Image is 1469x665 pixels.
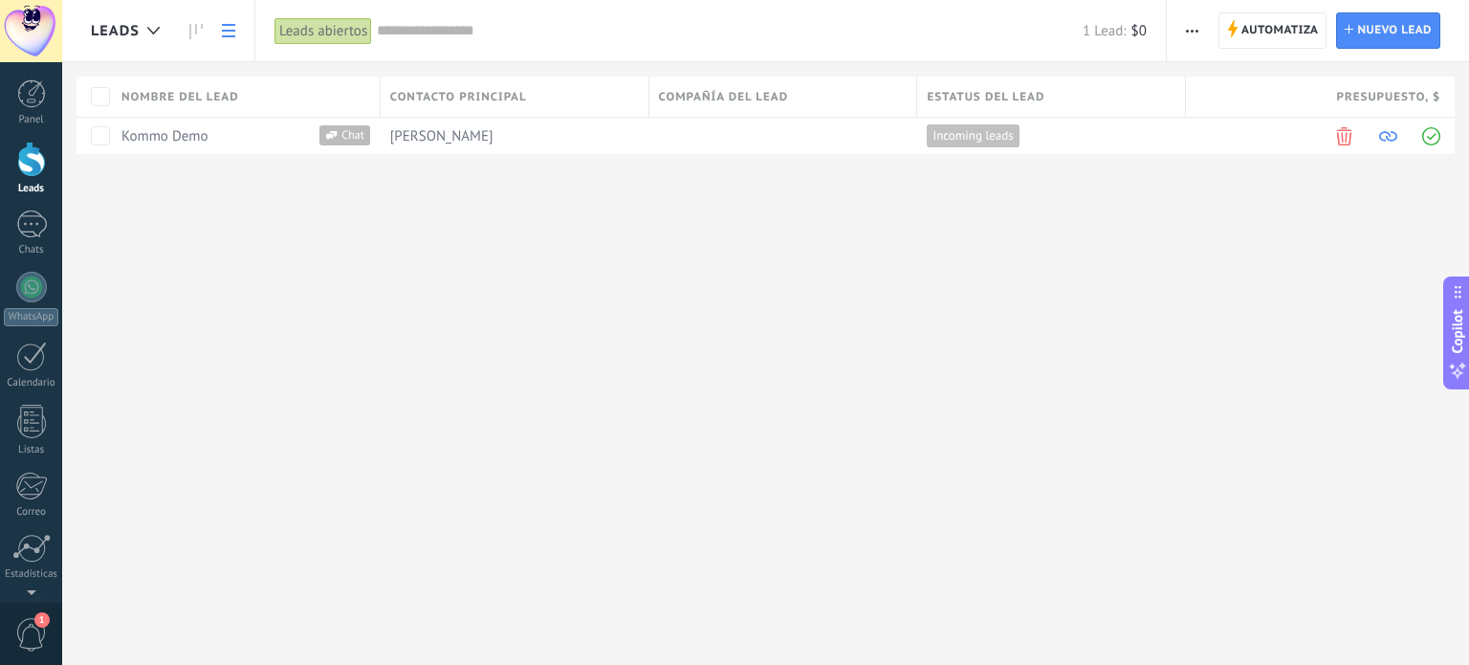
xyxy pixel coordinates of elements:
span: 1 Lead: [1083,22,1126,40]
span: Nombre del lead [121,88,239,106]
span: 1 [34,612,50,628]
div: Leads abiertos [274,17,372,45]
span: Estatus del lead [927,88,1044,106]
span: Compañía del lead [659,88,789,106]
div: WhatsApp [4,308,58,326]
span: [PERSON_NAME] [390,127,493,145]
span: Leads [91,22,140,40]
span: Nuevo lead [1357,13,1432,48]
span: Contacto principal [390,88,527,106]
a: Nuevo lead [1336,12,1440,49]
div: Estadísticas [4,568,59,581]
div: Listas [4,444,59,456]
a: Automatiza [1218,12,1327,49]
span: Incoming leads [932,127,1013,144]
div: [object Object] [381,118,640,154]
div: Chats [4,244,59,256]
span: Copilot [1448,309,1467,353]
span: Chat [338,125,369,145]
span: $0 [1131,22,1147,40]
div: Calendario [4,377,59,389]
div: Correo [4,506,59,519]
span: Presupuesto , $ [1336,88,1440,106]
button: Más [1178,12,1206,49]
a: Leads [180,12,212,50]
span: Automatiza [1241,13,1319,48]
a: Lista [212,12,245,50]
div: Panel [4,114,59,126]
a: Kommo Demo [121,127,208,145]
div: Leads [4,183,59,195]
